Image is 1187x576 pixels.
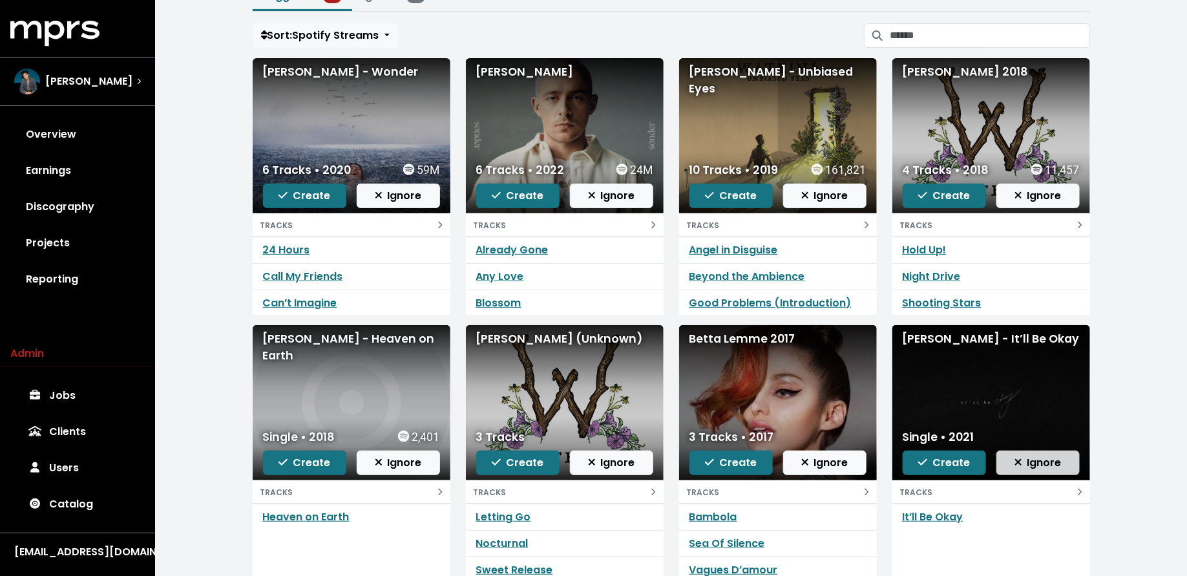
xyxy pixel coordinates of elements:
button: Ignore [996,184,1080,208]
div: 11,457 [1031,162,1079,178]
div: [EMAIL_ADDRESS][DOMAIN_NAME] [14,544,141,560]
a: mprs logo [10,25,100,40]
small: TRACKS [260,220,293,231]
a: Catalog [10,486,145,522]
div: 3 Tracks [476,429,525,445]
div: 10 Tracks • 2019 [689,162,779,178]
span: Create [918,455,970,470]
div: [PERSON_NAME] (Unknown) [476,330,653,347]
div: 2,401 [398,429,439,445]
button: TRACKS [466,480,664,504]
span: Ignore [1014,455,1062,470]
button: Ignore [783,451,867,475]
a: Reporting [10,261,145,297]
small: TRACKS [474,487,507,498]
div: 161,821 [812,162,866,178]
button: Create [263,451,346,475]
span: Ignore [375,455,422,470]
input: Search suggested projects [890,23,1090,48]
div: 4 Tracks • 2018 [903,162,989,178]
span: Ignore [801,455,848,470]
button: Sort:Spotify Streams [253,23,398,48]
button: Create [476,184,560,208]
span: Ignore [588,455,635,470]
button: [EMAIL_ADDRESS][DOMAIN_NAME] [10,544,145,560]
span: Ignore [588,188,635,203]
span: Create [492,455,543,470]
div: 6 Tracks • 2022 [476,162,565,178]
div: Single • 2021 [903,429,974,445]
div: 59M [403,162,439,178]
div: 6 Tracks • 2020 [263,162,352,178]
a: Sea Of Silence [689,536,765,551]
button: Ignore [570,184,653,208]
a: Earnings [10,153,145,189]
button: Create [263,184,346,208]
span: Create [705,188,757,203]
a: Can’t Imagine [263,295,337,310]
a: Users [10,450,145,486]
div: [PERSON_NAME] - Heaven on Earth [263,330,440,365]
span: Create [278,455,330,470]
a: Nocturnal [476,536,529,551]
button: TRACKS [466,213,664,237]
button: Ignore [570,451,653,475]
a: Hold Up! [903,242,947,257]
a: Already Gone [476,242,549,257]
div: [PERSON_NAME] - Unbiased Eyes [689,63,867,98]
button: TRACKS [892,480,1090,504]
a: Discography [10,189,145,225]
a: 24 Hours [263,242,310,257]
div: [PERSON_NAME] [476,63,653,80]
span: [PERSON_NAME] [45,74,132,89]
a: Letting Go [476,509,531,524]
div: 3 Tracks • 2017 [689,429,774,445]
button: Create [903,184,986,208]
div: 24M [616,162,653,178]
div: [PERSON_NAME] - Wonder [263,63,440,80]
small: TRACKS [900,220,933,231]
button: Ignore [783,184,867,208]
a: Angel in Disguise [689,242,778,257]
a: Shooting Stars [903,295,982,310]
span: Sort: Spotify Streams [261,28,379,43]
a: Overview [10,116,145,153]
div: [PERSON_NAME] - ‎It’ll Be Okay [903,330,1080,347]
a: Any Love [476,269,524,284]
button: TRACKS [679,213,877,237]
a: Night Drive [903,269,961,284]
div: [PERSON_NAME] 2018 [903,63,1080,80]
a: ‎It’ll Be Okay [903,509,963,524]
small: TRACKS [474,220,507,231]
span: Ignore [1014,188,1062,203]
button: Create [476,451,560,475]
a: Heaven on Earth [263,509,350,524]
a: Clients [10,414,145,450]
span: Create [278,188,330,203]
small: TRACKS [687,220,720,231]
span: Create [705,455,757,470]
span: Ignore [801,188,848,203]
button: Ignore [357,451,440,475]
button: TRACKS [253,213,450,237]
a: Beyond the Ambience [689,269,805,284]
img: The selected account / producer [14,69,40,94]
a: Good Problems (Introduction) [689,295,852,310]
span: Create [492,188,543,203]
a: Call My Friends [263,269,343,284]
a: Bambola [689,509,737,524]
button: TRACKS [679,480,877,504]
button: Create [903,451,986,475]
small: TRACKS [900,487,933,498]
a: Projects [10,225,145,261]
a: Blossom [476,295,521,310]
span: Create [918,188,970,203]
div: Betta Lemme 2017 [689,330,867,347]
button: Ignore [996,451,1080,475]
button: TRACKS [892,213,1090,237]
button: Create [689,184,773,208]
button: Create [689,451,773,475]
div: Single • 2018 [263,429,335,445]
button: Ignore [357,184,440,208]
button: TRACKS [253,480,450,504]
